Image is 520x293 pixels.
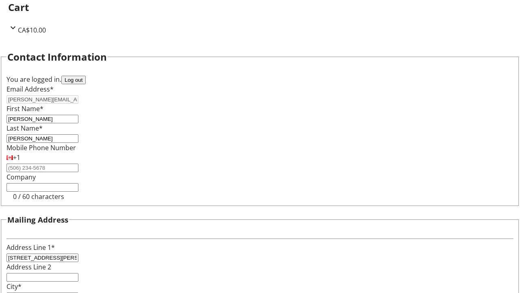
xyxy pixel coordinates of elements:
[6,74,513,84] div: You are logged in.
[6,164,78,172] input: (506) 234-5678
[61,76,86,84] button: Log out
[7,50,107,64] h2: Contact Information
[18,26,46,35] span: CA$10.00
[6,173,36,181] label: Company
[6,243,55,252] label: Address Line 1*
[6,282,22,291] label: City*
[6,104,43,113] label: First Name*
[7,214,68,225] h3: Mailing Address
[13,192,64,201] tr-character-limit: 0 / 60 characters
[6,254,78,262] input: Address
[6,143,76,152] label: Mobile Phone Number
[6,262,51,271] label: Address Line 2
[6,85,54,94] label: Email Address*
[6,124,43,133] label: Last Name*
